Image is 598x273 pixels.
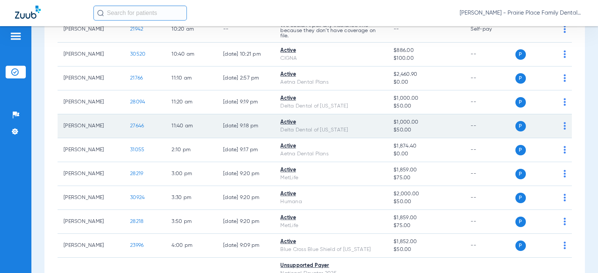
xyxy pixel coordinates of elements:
[130,147,144,152] span: 31055
[217,43,274,66] td: [DATE] 10:21 PM
[58,90,124,114] td: [PERSON_NAME]
[217,114,274,138] td: [DATE] 9:18 PM
[97,10,104,16] img: Search Icon
[465,43,515,66] td: --
[217,90,274,114] td: [DATE] 9:19 PM
[217,138,274,162] td: [DATE] 9:17 PM
[394,142,459,150] span: $1,874.40
[130,27,143,32] span: 21942
[130,75,143,81] span: 21766
[465,114,515,138] td: --
[564,170,566,177] img: group-dot-blue.svg
[166,138,217,162] td: 2:10 PM
[217,16,274,43] td: --
[515,169,526,179] span: P
[394,47,459,55] span: $886.00
[564,122,566,130] img: group-dot-blue.svg
[280,238,382,246] div: Active
[58,234,124,258] td: [PERSON_NAME]
[166,114,217,138] td: 11:40 AM
[217,210,274,234] td: [DATE] 9:20 PM
[515,97,526,108] span: P
[130,123,144,128] span: 27646
[394,214,459,222] span: $1,859.00
[394,27,399,32] span: --
[58,186,124,210] td: [PERSON_NAME]
[465,162,515,186] td: --
[58,43,124,66] td: [PERSON_NAME]
[166,210,217,234] td: 3:50 PM
[515,193,526,203] span: P
[166,234,217,258] td: 4:00 PM
[394,166,459,174] span: $1,859.00
[280,198,382,206] div: Humana
[394,102,459,110] span: $50.00
[515,217,526,227] span: P
[394,71,459,78] span: $2,460.90
[280,55,382,62] div: CIGNA
[58,66,124,90] td: [PERSON_NAME]
[394,126,459,134] span: $50.00
[217,234,274,258] td: [DATE] 9:09 PM
[166,162,217,186] td: 3:00 PM
[217,162,274,186] td: [DATE] 9:20 PM
[394,198,459,206] span: $50.00
[515,49,526,60] span: P
[564,98,566,106] img: group-dot-blue.svg
[280,47,382,55] div: Active
[217,66,274,90] td: [DATE] 2:57 PM
[394,190,459,198] span: $2,000.00
[280,166,382,174] div: Active
[465,138,515,162] td: --
[394,78,459,86] span: $0.00
[564,218,566,225] img: group-dot-blue.svg
[564,74,566,82] img: group-dot-blue.svg
[394,222,459,230] span: $75.00
[280,190,382,198] div: Active
[465,186,515,210] td: --
[58,138,124,162] td: [PERSON_NAME]
[564,242,566,249] img: group-dot-blue.svg
[394,238,459,246] span: $1,852.00
[280,126,382,134] div: Delta Dental of [US_STATE]
[166,66,217,90] td: 11:10 AM
[465,16,515,43] td: Self-pay
[394,150,459,158] span: $0.00
[465,234,515,258] td: --
[280,102,382,110] div: Delta Dental of [US_STATE]
[130,243,144,248] span: 23996
[166,186,217,210] td: 3:30 PM
[166,16,217,43] td: 10:20 AM
[58,16,124,43] td: [PERSON_NAME]
[280,150,382,158] div: Aetna Dental Plans
[280,262,382,270] div: Unsupported Payer
[460,9,583,17] span: [PERSON_NAME] - Prairie Place Family Dental
[280,142,382,150] div: Active
[130,195,145,200] span: 30924
[15,6,41,19] img: Zuub Logo
[166,43,217,66] td: 10:40 AM
[130,99,145,105] span: 28094
[10,32,22,41] img: hamburger-icon
[515,73,526,84] span: P
[515,145,526,155] span: P
[280,94,382,102] div: Active
[93,6,187,21] input: Search for patients
[280,71,382,78] div: Active
[564,25,566,33] img: group-dot-blue.svg
[394,118,459,126] span: $1,000.00
[465,66,515,90] td: --
[394,246,459,254] span: $50.00
[280,222,382,230] div: MetLife
[58,114,124,138] td: [PERSON_NAME]
[130,219,144,224] span: 28218
[564,146,566,153] img: group-dot-blue.svg
[394,94,459,102] span: $1,000.00
[280,174,382,182] div: MetLife
[166,90,217,114] td: 11:20 AM
[58,162,124,186] td: [PERSON_NAME]
[280,23,382,38] p: We couldn’t pull any insurance info because they don’t have coverage on file.
[280,246,382,254] div: Blue Cross Blue Shield of [US_STATE]
[564,194,566,201] img: group-dot-blue.svg
[394,55,459,62] span: $100.00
